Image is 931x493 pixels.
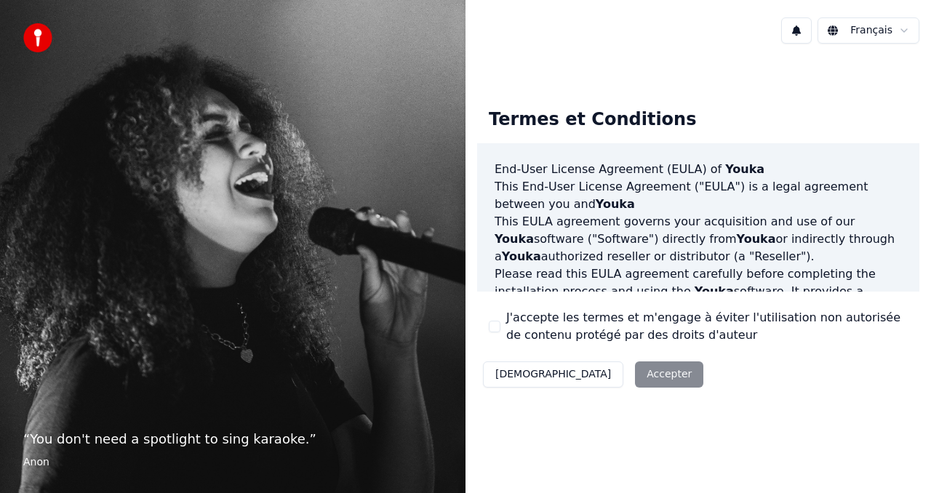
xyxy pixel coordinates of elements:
p: “ You don't need a spotlight to sing karaoke. ” [23,429,442,449]
p: Please read this EULA agreement carefully before completing the installation process and using th... [495,265,902,335]
span: Youka [695,284,734,298]
div: Termes et Conditions [477,97,708,143]
h3: End-User License Agreement (EULA) of [495,161,902,178]
span: Youka [725,162,764,176]
button: [DEMOGRAPHIC_DATA] [483,361,623,388]
p: This EULA agreement governs your acquisition and use of our software ("Software") directly from o... [495,213,902,265]
span: Youka [495,232,534,246]
span: Youka [737,232,776,246]
span: Youka [502,249,541,263]
span: Youka [596,197,635,211]
label: J'accepte les termes et m'engage à éviter l'utilisation non autorisée de contenu protégé par des ... [506,309,908,344]
footer: Anon [23,455,442,470]
img: youka [23,23,52,52]
p: This End-User License Agreement ("EULA") is a legal agreement between you and [495,178,902,213]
